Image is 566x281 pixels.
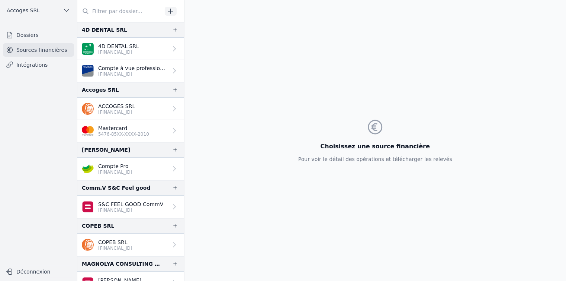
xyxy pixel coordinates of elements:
a: S&C FEEL GOOD CommV [FINANCIAL_ID] [77,196,184,218]
div: Comm.V S&C Feel good [82,183,150,192]
p: S&C FEEL GOOD CommV [98,201,163,208]
div: [PERSON_NAME] [82,145,130,154]
p: [FINANCIAL_ID] [98,169,132,175]
p: Compte à vue professionnel [98,64,168,72]
img: BNP_BE_BUSINESS_GEBABEBB.png [82,43,94,55]
p: [FINANCIAL_ID] [98,245,132,251]
button: Déconnexion [3,266,74,278]
h3: Choisissez une source financière [298,142,452,151]
a: Compte Pro [FINANCIAL_ID] [77,158,184,180]
img: VAN_BREDA_JVBABE22XXX.png [82,65,94,77]
p: Compte Pro [98,162,132,170]
span: Accoges SRL [7,7,40,14]
a: Intégrations [3,58,74,72]
div: MAGNOLYA CONSULTING SRL [82,259,160,268]
img: crelan.png [82,163,94,175]
a: Dossiers [3,28,74,42]
p: [FINANCIAL_ID] [98,207,163,213]
div: Accoges SRL [82,85,119,94]
p: 5476-85XX-XXXX-2010 [98,131,149,137]
button: Accoges SRL [3,4,74,16]
img: belfius-1.png [82,201,94,213]
a: Sources financières [3,43,74,57]
p: Pour voir le détail des opérations et télécharger les relevés [298,155,452,163]
a: Compte à vue professionnel [FINANCIAL_ID] [77,60,184,82]
div: 4D DENTAL SRL [82,25,127,34]
p: [FINANCIAL_ID] [98,71,168,77]
img: ing.png [82,239,94,251]
p: [FINANCIAL_ID] [98,49,139,55]
a: COPEB SRL [FINANCIAL_ID] [77,234,184,256]
a: Mastercard 5476-85XX-XXXX-2010 [77,120,184,142]
img: imageedit_2_6530439554.png [82,125,94,137]
img: ing.png [82,103,94,115]
p: ACCOGES SRL [98,102,135,110]
p: 4D DENTAL SRL [98,42,139,50]
a: ACCOGES SRL [FINANCIAL_ID] [77,98,184,120]
p: COPEB SRL [98,239,132,246]
a: 4D DENTAL SRL [FINANCIAL_ID] [77,38,184,60]
p: Mastercard [98,124,149,132]
p: [FINANCIAL_ID] [98,109,135,115]
input: Filtrer par dossier... [77,4,162,18]
div: COPEB SRL [82,221,114,230]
